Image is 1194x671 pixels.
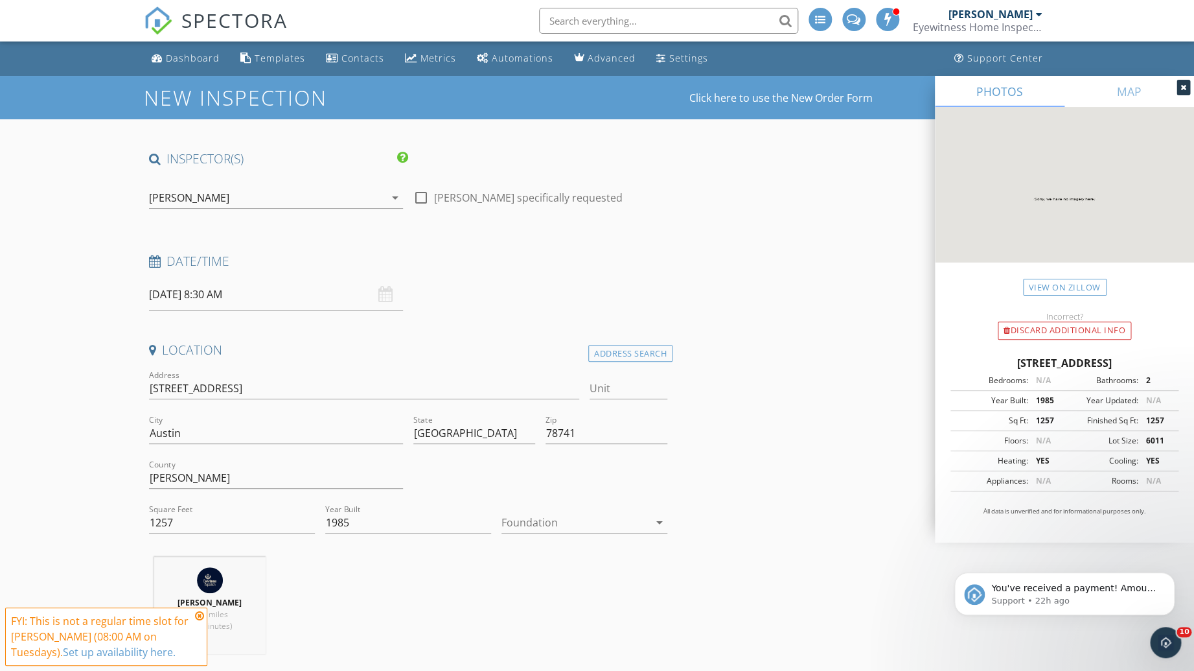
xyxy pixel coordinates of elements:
[492,52,553,64] div: Automations
[935,545,1194,636] iframe: Intercom notifications message
[149,253,668,270] h4: Date/Time
[191,609,228,620] span: 16.4 miles
[146,47,225,71] a: Dashboard
[1035,375,1050,386] span: N/A
[588,345,672,362] div: Address Search
[935,107,1194,294] img: streetview
[651,47,713,71] a: Settings
[144,86,431,109] h1: New Inspection
[1145,395,1160,406] span: N/A
[954,455,1028,467] div: Heating:
[1064,395,1138,406] div: Year Updated:
[149,279,403,311] input: Select date
[149,192,229,204] div: [PERSON_NAME]
[387,190,403,206] i: arrow_drop_down
[56,38,223,190] span: You've received a payment! Amount $475.00 Fee $13.36 Net $461.64 Transaction # pi_3SC49EK7snlDGpR...
[967,52,1043,64] div: Support Center
[1028,455,1064,467] div: YES
[188,620,232,631] span: (24 minutes)
[178,597,242,608] strong: [PERSON_NAME]
[235,47,310,71] a: Templates
[1064,415,1138,427] div: Finished Sq Ft:
[255,52,305,64] div: Templates
[913,21,1042,34] div: Eyewitness Home Inspection
[420,52,456,64] div: Metrics
[954,395,1028,406] div: Year Built:
[948,8,1033,21] div: [PERSON_NAME]
[588,52,636,64] div: Advanced
[1150,627,1181,658] iframe: Intercom live chat
[954,415,1028,427] div: Sq Ft:
[950,355,1178,371] div: [STREET_ADDRESS]
[1138,375,1175,386] div: 2
[63,645,176,659] a: Set up availability here.
[341,52,384,64] div: Contacts
[954,475,1028,487] div: Appliances:
[1064,375,1138,386] div: Bathrooms:
[950,507,1178,516] p: All data is unverified and for informational purposes only.
[1138,455,1175,467] div: YES
[144,6,172,35] img: The Best Home Inspection Software - Spectora
[1145,475,1160,486] span: N/A
[1064,435,1138,447] div: Lot Size:
[1064,76,1194,107] a: MAP
[11,613,191,660] div: FYI: This is not a regular time slot for [PERSON_NAME] (08:00 AM on Tuesdays).
[321,47,389,71] a: Contacts
[197,567,223,593] img: round1.3a.png
[400,47,461,71] a: Metrics
[1138,435,1175,447] div: 6011
[1177,627,1191,637] span: 10
[144,18,288,45] a: SPECTORA
[1035,475,1050,486] span: N/A
[539,8,798,34] input: Search everything...
[935,76,1064,107] a: PHOTOS
[998,322,1131,340] div: Discard Additional info
[569,47,641,71] a: Advanced
[149,342,668,359] h4: Location
[1064,475,1138,487] div: Rooms:
[669,52,708,64] div: Settings
[1028,395,1064,406] div: 1985
[1064,455,1138,467] div: Cooling:
[1138,415,1175,427] div: 1257
[954,435,1028,447] div: Floors:
[1028,415,1064,427] div: 1257
[689,93,873,103] a: Click here to use the New Order Form
[472,47,558,71] a: Automations (Advanced)
[949,47,1048,71] a: Support Center
[166,52,220,64] div: Dashboard
[954,375,1028,386] div: Bedrooms:
[181,6,288,34] span: SPECTORA
[434,191,623,204] label: [PERSON_NAME] specifically requested
[149,150,408,167] h4: INSPECTOR(S)
[652,515,667,530] i: arrow_drop_down
[1035,435,1050,446] span: N/A
[1023,279,1107,296] a: View on Zillow
[56,50,224,62] p: Message from Support, sent 22h ago
[935,311,1194,322] div: Incorrect?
